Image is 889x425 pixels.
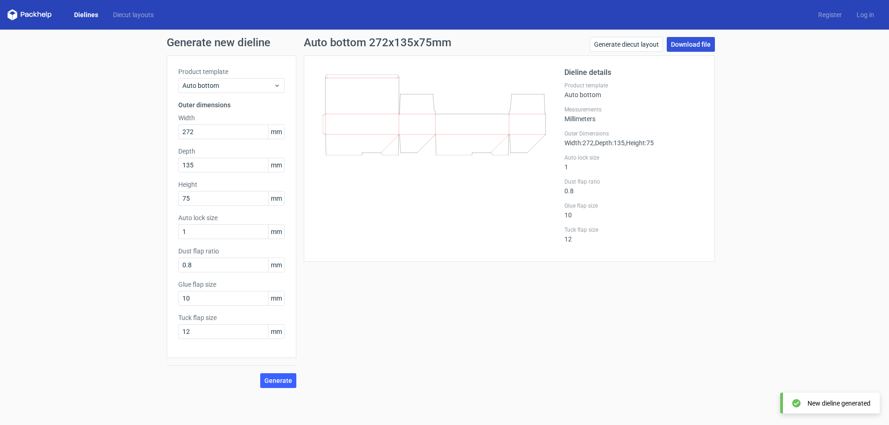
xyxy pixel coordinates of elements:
div: New dieline generated [808,399,870,408]
span: , Height : 75 [625,139,654,147]
label: Product template [178,67,285,76]
span: mm [268,325,284,339]
span: mm [268,225,284,239]
span: Generate [264,377,292,384]
label: Product template [564,82,703,89]
span: mm [268,191,284,205]
a: Dielines [67,10,106,19]
h2: Dieline details [564,67,703,78]
span: mm [268,291,284,305]
div: 10 [564,202,703,219]
span: Width : 272 [564,139,594,147]
div: 0.8 [564,178,703,195]
a: Register [811,10,849,19]
div: 1 [564,154,703,171]
a: Generate diecut layout [590,37,663,52]
label: Measurements [564,106,703,113]
div: 12 [564,226,703,243]
span: , Depth : 135 [594,139,625,147]
label: Tuck flap size [564,226,703,234]
label: Dust flap ratio [564,178,703,185]
div: Millimeters [564,106,703,123]
a: Diecut layouts [106,10,161,19]
label: Dust flap ratio [178,246,285,256]
label: Depth [178,147,285,156]
a: Download file [667,37,715,52]
h1: Auto bottom 272x135x75mm [304,37,451,48]
span: Auto bottom [182,81,274,90]
label: Glue flap size [564,202,703,209]
span: mm [268,258,284,272]
h1: Generate new dieline [167,37,722,48]
label: Tuck flap size [178,313,285,322]
span: mm [268,125,284,139]
label: Glue flap size [178,280,285,289]
a: Log in [849,10,882,19]
label: Auto lock size [564,154,703,161]
label: Width [178,113,285,123]
label: Height [178,180,285,189]
h3: Outer dimensions [178,100,285,110]
label: Auto lock size [178,213,285,222]
div: Auto bottom [564,82,703,99]
label: Outer Dimensions [564,130,703,137]
span: mm [268,158,284,172]
button: Generate [260,373,296,388]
